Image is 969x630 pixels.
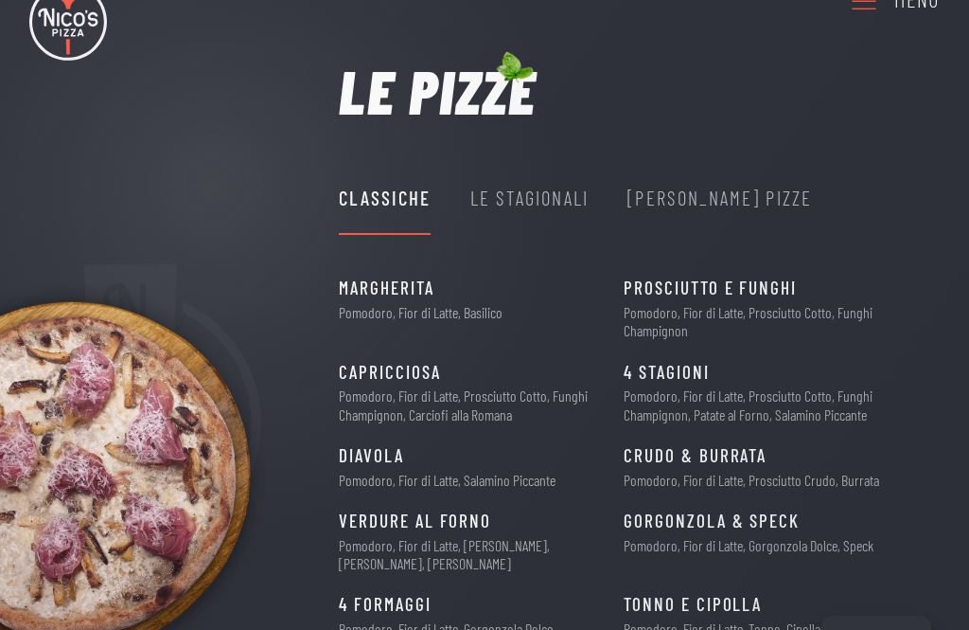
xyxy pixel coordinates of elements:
span: Verdure al Forno [339,507,491,536]
span: 4 Formaggi [339,590,431,620]
div: Classiche [339,182,431,213]
p: Pomodoro, Fior di Latte, Salamino Piccante [339,471,555,489]
p: Pomodoro, Fior di Latte, Gorgonzola Dolce, Speck [624,536,873,554]
span: Tonno e Cipolla [624,590,762,620]
div: Le Stagionali [470,182,589,213]
span: 4 Stagioni [624,358,709,387]
p: Pomodoro, Fior di Latte, Prosciutto Cotto, Funghi Champignon [624,303,885,339]
span: Margherita [339,274,433,303]
p: Pomodoro, Fior di Latte, Prosciutto Cotto, Funghi Champignon, Patate al Forno, Salamino Piccante [624,387,885,423]
div: [PERSON_NAME] Pizze [627,182,812,213]
span: Diavola [339,441,403,471]
span: CRUDO & BURRATA [624,441,766,471]
span: Prosciutto e Funghi [624,274,796,303]
p: Pomodoro, Fior di Latte, [PERSON_NAME], [PERSON_NAME], [PERSON_NAME] [339,536,600,572]
span: Gorgonzola & Speck [624,507,800,536]
p: Pomodoro, Fior di Latte, Prosciutto Cotto, Funghi Champignon, Carciofi alla Romana [339,387,600,423]
span: Capricciosa [339,358,440,387]
p: Pomodoro, Fior di Latte, Prosciutto Crudo, Burrata [624,471,879,489]
p: Pomodoro, Fior di Latte, Basilico [339,303,502,321]
h1: Le pizze [339,61,536,121]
